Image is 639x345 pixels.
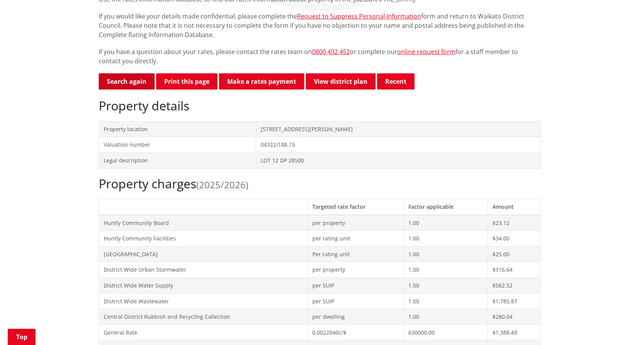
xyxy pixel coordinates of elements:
a: Top [8,329,35,345]
td: per rating unit [307,231,404,247]
td: $34.00 [488,231,540,247]
td: per SUIP [307,277,404,293]
h2: Property charges [99,176,541,191]
td: per property [307,215,404,231]
td: 1.00 [404,246,488,262]
td: $562.52 [488,277,540,293]
td: 1.00 [404,277,488,293]
td: Huntly Community Board [99,215,307,231]
td: Property location [99,121,256,137]
h2: Property details [99,98,541,113]
td: 630000.00 [404,325,488,340]
iframe: Messenger Launcher [604,313,631,340]
a: View district plan [306,73,376,90]
td: [STREET_ADDRESS][PERSON_NAME] [256,121,540,137]
td: 04322/188.15 [256,137,540,153]
td: Legal description [99,152,256,168]
td: $23.12 [488,215,540,231]
td: 1.00 [404,215,488,231]
td: 0.0022040c/$ [307,325,404,340]
th: Targeted rate factor [307,199,404,215]
a: Request to Suppress Personal Information [297,12,421,20]
button: Print this page [156,73,217,90]
td: per SUIP [307,293,404,309]
th: Amount [488,199,540,215]
td: 1.00 [404,262,488,278]
td: $316.64 [488,262,540,278]
td: $1,785.87 [488,293,540,309]
td: 1.00 [404,293,488,309]
td: 1.00 [404,231,488,247]
td: LOT 12 DP 28500 [256,152,540,168]
a: Search again [99,73,155,90]
a: online request form [397,47,455,56]
td: Central District Rubbish and Recycling Collection [99,309,307,325]
td: District Wide Wastewater [99,293,307,309]
td: per dwelling [307,309,404,325]
td: 1.00 [404,309,488,325]
p: If you would like your details made confidential, please complete the form and return to Waikato ... [99,12,541,39]
button: Recent [377,73,415,90]
td: per property [307,262,404,278]
td: $1,388.49 [488,325,540,340]
span: (2025/2026) [196,178,248,191]
td: Huntly Community Facilities [99,231,307,247]
td: General Rate [99,325,307,340]
a: Make a rates payment [219,73,304,90]
td: District Wide Water Supply [99,277,307,293]
td: $280.04 [488,309,540,325]
p: If you have a question about your rates, please contact the rates team on or complete our for a s... [99,47,541,66]
td: $25.00 [488,246,540,262]
td: District Wide Urban Stormwater [99,262,307,278]
th: Factor applicable [404,199,488,215]
a: 0800 492 452 [312,47,350,56]
td: Per rating unit [307,246,404,262]
td: [GEOGRAPHIC_DATA] [99,246,307,262]
td: Valuation number [99,137,256,153]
